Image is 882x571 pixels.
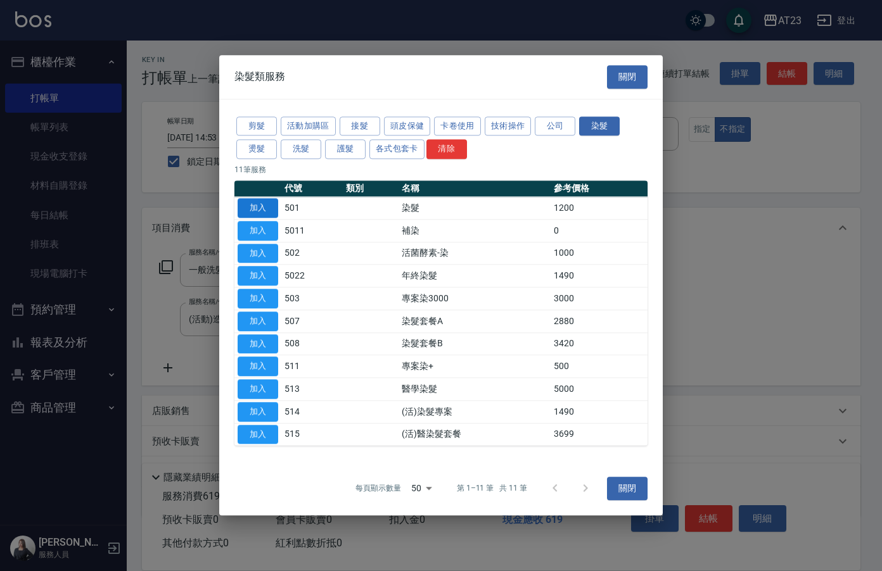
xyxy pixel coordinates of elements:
td: 513 [281,378,343,401]
button: 加入 [238,267,278,286]
th: 類別 [343,180,399,197]
button: 加入 [238,402,278,422]
button: 關閉 [607,65,648,89]
button: 卡卷使用 [434,116,481,136]
p: 每頁顯示數量 [355,483,401,494]
div: 50 [406,472,437,506]
button: 加入 [238,379,278,399]
td: 3420 [551,332,648,355]
button: 加入 [238,425,278,444]
td: 1490 [551,265,648,287]
button: 接髮 [340,116,380,136]
td: 503 [281,287,343,310]
button: 加入 [238,198,278,218]
button: 清除 [426,140,467,160]
td: 500 [551,355,648,378]
td: 514 [281,401,343,424]
td: 5022 [281,265,343,287]
button: 燙髮 [236,140,277,160]
button: 加入 [238,311,278,331]
button: 加入 [238,357,278,377]
button: 洗髮 [281,140,321,160]
button: 關閉 [607,477,648,500]
td: 5011 [281,220,343,242]
td: 1490 [551,401,648,424]
button: 剪髮 [236,116,277,136]
td: 3699 [551,423,648,446]
td: 1000 [551,242,648,265]
button: 護髮 [325,140,366,160]
td: 染髮 [399,197,551,220]
td: 染髮套餐B [399,332,551,355]
td: 年終染髮 [399,265,551,287]
td: 515 [281,423,343,446]
td: 508 [281,332,343,355]
td: 染髮套餐A [399,310,551,333]
td: 501 [281,197,343,220]
th: 參考價格 [551,180,648,197]
td: (活)染髮專案 [399,401,551,424]
button: 活動加購區 [281,116,336,136]
td: 2880 [551,310,648,333]
button: 加入 [238,244,278,263]
td: 專案染3000 [399,287,551,310]
td: 5000 [551,378,648,401]
button: 公司 [535,116,575,136]
td: 專案染+ [399,355,551,378]
button: 技術操作 [485,116,532,136]
td: 507 [281,310,343,333]
td: 補染 [399,220,551,242]
td: 0 [551,220,648,242]
button: 加入 [238,221,278,241]
td: 1200 [551,197,648,220]
button: 染髮 [579,116,620,136]
th: 代號 [281,180,343,197]
td: 511 [281,355,343,378]
button: 加入 [238,334,278,354]
td: 醫學染髮 [399,378,551,401]
p: 11 筆服務 [234,164,648,175]
td: 502 [281,242,343,265]
p: 第 1–11 筆 共 11 筆 [457,483,527,494]
td: 活菌酵素-染 [399,242,551,265]
td: (活)醫染髮套餐 [399,423,551,446]
button: 頭皮保健 [384,116,431,136]
button: 各式包套卡 [369,140,425,160]
span: 染髮類服務 [234,71,285,84]
button: 加入 [238,289,278,308]
th: 名稱 [399,180,551,197]
td: 3000 [551,287,648,310]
